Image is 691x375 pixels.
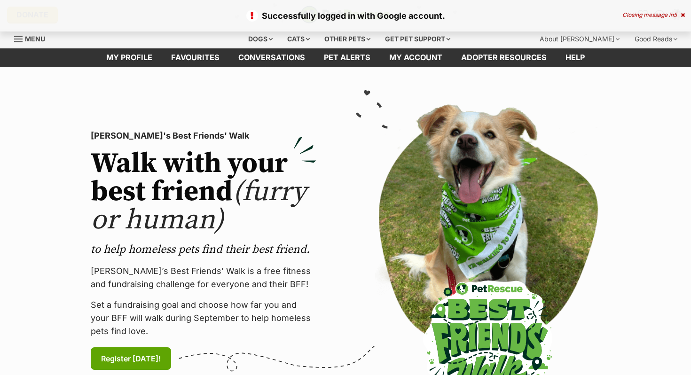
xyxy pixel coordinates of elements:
[556,48,594,67] a: Help
[97,48,162,67] a: My profile
[14,30,52,47] a: Menu
[91,150,316,234] h2: Walk with your best friend
[452,48,556,67] a: Adopter resources
[281,30,316,48] div: Cats
[91,265,316,291] p: [PERSON_NAME]’s Best Friends' Walk is a free fitness and fundraising challenge for everyone and t...
[314,48,380,67] a: Pet alerts
[242,30,279,48] div: Dogs
[91,129,316,142] p: [PERSON_NAME]'s Best Friends' Walk
[91,242,316,257] p: to help homeless pets find their best friend.
[91,174,306,238] span: (furry or human)
[25,35,45,43] span: Menu
[533,30,626,48] div: About [PERSON_NAME]
[91,347,171,370] a: Register [DATE]!
[318,30,377,48] div: Other pets
[378,30,457,48] div: Get pet support
[91,298,316,338] p: Set a fundraising goal and choose how far you and your BFF will walk during September to help hom...
[162,48,229,67] a: Favourites
[229,48,314,67] a: conversations
[380,48,452,67] a: My account
[101,353,161,364] span: Register [DATE]!
[628,30,684,48] div: Good Reads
